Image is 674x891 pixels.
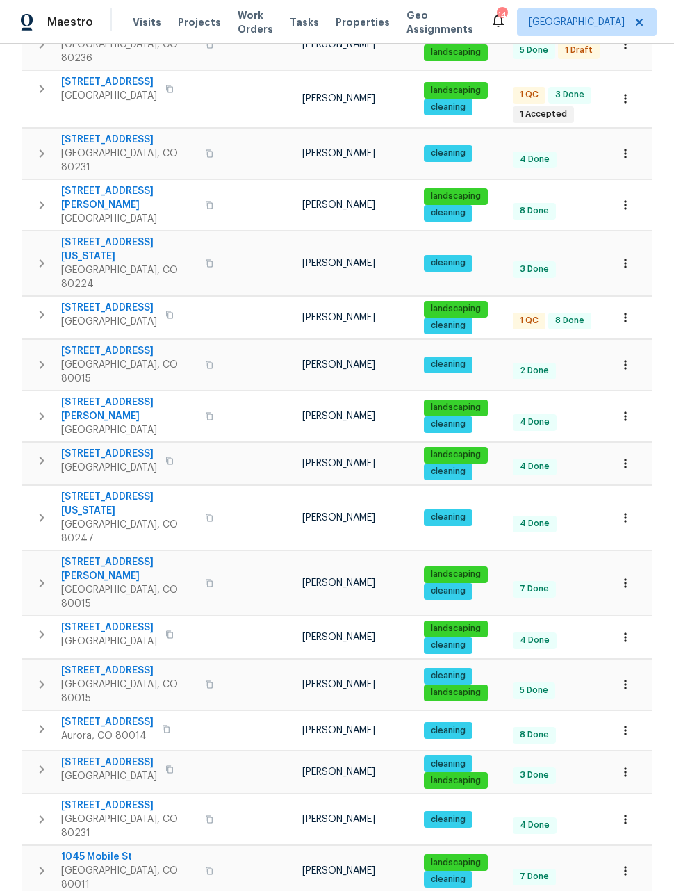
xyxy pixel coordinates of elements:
[61,344,197,358] span: [STREET_ADDRESS]
[425,569,486,580] span: landscaping
[514,583,554,595] span: 7 Done
[302,40,375,49] span: [PERSON_NAME]
[61,133,197,147] span: [STREET_ADDRESS]
[61,769,157,783] span: [GEOGRAPHIC_DATA]
[61,555,197,583] span: [STREET_ADDRESS][PERSON_NAME]
[425,257,471,269] span: cleaning
[514,263,554,275] span: 3 Done
[302,411,375,421] span: [PERSON_NAME]
[425,857,486,869] span: landscaping
[425,85,486,97] span: landscaping
[425,402,486,414] span: landscaping
[178,15,221,29] span: Projects
[514,769,554,781] span: 3 Done
[514,89,544,101] span: 1 QC
[406,8,473,36] span: Geo Assignments
[61,212,197,226] span: [GEOGRAPHIC_DATA]
[425,814,471,826] span: cleaning
[514,461,555,473] span: 4 Done
[425,874,471,885] span: cleaning
[61,729,154,743] span: Aurora, CO 80014
[61,75,157,89] span: [STREET_ADDRESS]
[302,360,375,370] span: [PERSON_NAME]
[514,729,554,741] span: 8 Done
[302,459,375,468] span: [PERSON_NAME]
[302,259,375,268] span: [PERSON_NAME]
[425,585,471,597] span: cleaning
[425,320,471,332] span: cleaning
[514,416,555,428] span: 4 Done
[61,358,197,386] span: [GEOGRAPHIC_DATA], CO 80015
[61,850,197,864] span: 1045 Mobile St
[514,635,555,646] span: 4 Done
[550,315,590,327] span: 8 Done
[61,263,197,291] span: [GEOGRAPHIC_DATA], CO 80224
[425,775,486,787] span: landscaping
[514,154,555,165] span: 4 Done
[61,812,197,840] span: [GEOGRAPHIC_DATA], CO 80231
[302,149,375,158] span: [PERSON_NAME]
[61,315,157,329] span: [GEOGRAPHIC_DATA]
[61,518,197,546] span: [GEOGRAPHIC_DATA], CO 80247
[61,715,154,729] span: [STREET_ADDRESS]
[61,583,197,611] span: [GEOGRAPHIC_DATA], CO 80015
[61,678,197,705] span: [GEOGRAPHIC_DATA], CO 80015
[290,17,319,27] span: Tasks
[302,680,375,689] span: [PERSON_NAME]
[559,44,598,56] span: 1 Draft
[514,44,554,56] span: 5 Done
[425,466,471,477] span: cleaning
[133,15,161,29] span: Visits
[61,635,157,648] span: [GEOGRAPHIC_DATA]
[336,15,390,29] span: Properties
[514,871,554,883] span: 7 Done
[302,767,375,777] span: [PERSON_NAME]
[302,726,375,735] span: [PERSON_NAME]
[425,207,471,219] span: cleaning
[425,359,471,370] span: cleaning
[61,461,157,475] span: [GEOGRAPHIC_DATA]
[302,632,375,642] span: [PERSON_NAME]
[61,490,197,518] span: [STREET_ADDRESS][US_STATE]
[61,621,157,635] span: [STREET_ADDRESS]
[61,89,157,103] span: [GEOGRAPHIC_DATA]
[425,670,471,682] span: cleaning
[425,512,471,523] span: cleaning
[425,147,471,159] span: cleaning
[61,301,157,315] span: [STREET_ADDRESS]
[425,687,486,698] span: landscaping
[238,8,273,36] span: Work Orders
[61,147,197,174] span: [GEOGRAPHIC_DATA], CO 80231
[425,639,471,651] span: cleaning
[514,518,555,530] span: 4 Done
[497,8,507,22] div: 14
[514,315,544,327] span: 1 QC
[550,89,590,101] span: 3 Done
[425,47,486,58] span: landscaping
[425,758,471,770] span: cleaning
[425,303,486,315] span: landscaping
[61,395,197,423] span: [STREET_ADDRESS][PERSON_NAME]
[302,578,375,588] span: [PERSON_NAME]
[514,819,555,831] span: 4 Done
[61,423,197,437] span: [GEOGRAPHIC_DATA]
[529,15,625,29] span: [GEOGRAPHIC_DATA]
[514,365,554,377] span: 2 Done
[61,447,157,461] span: [STREET_ADDRESS]
[425,725,471,737] span: cleaning
[302,815,375,824] span: [PERSON_NAME]
[302,313,375,322] span: [PERSON_NAME]
[302,513,375,523] span: [PERSON_NAME]
[61,664,197,678] span: [STREET_ADDRESS]
[61,755,157,769] span: [STREET_ADDRESS]
[61,236,197,263] span: [STREET_ADDRESS][US_STATE]
[302,866,375,876] span: [PERSON_NAME]
[425,449,486,461] span: landscaping
[61,38,197,65] span: [GEOGRAPHIC_DATA], CO 80236
[61,799,197,812] span: [STREET_ADDRESS]
[47,15,93,29] span: Maestro
[61,184,197,212] span: [STREET_ADDRESS][PERSON_NAME]
[514,205,554,217] span: 8 Done
[302,94,375,104] span: [PERSON_NAME]
[514,685,554,696] span: 5 Done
